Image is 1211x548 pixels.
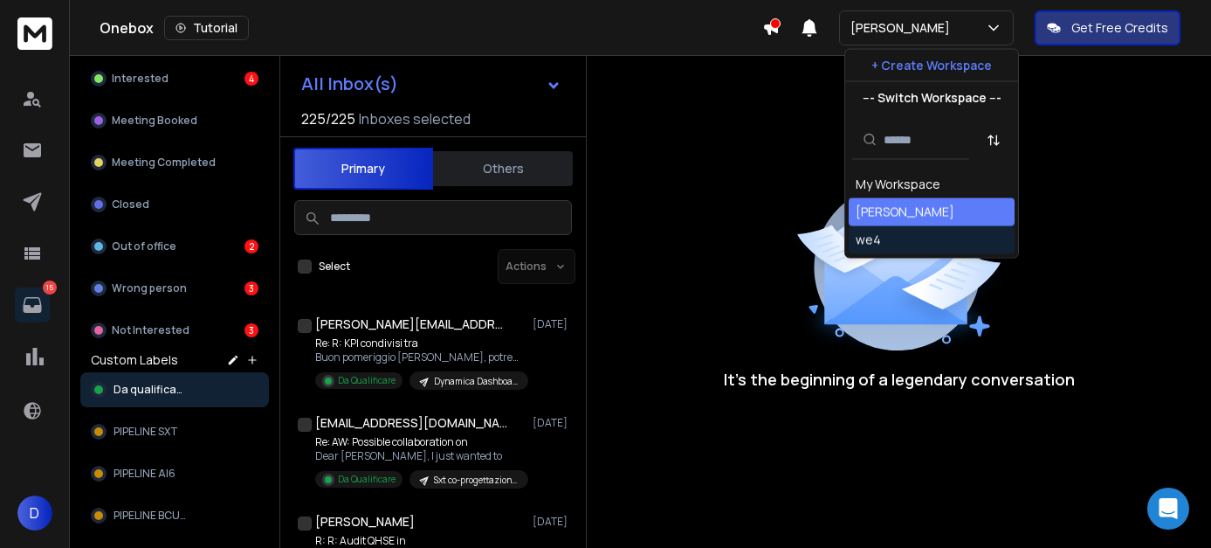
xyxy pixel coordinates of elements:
p: Da Qualificare [338,374,396,387]
div: 3 [244,323,258,337]
p: Wrong person [112,281,187,295]
button: Others [433,149,573,188]
a: 15 [15,288,50,323]
h1: [EMAIL_ADDRESS][DOMAIN_NAME][PERSON_NAME] [315,414,507,432]
button: + Create Workspace [845,50,1018,81]
p: Not Interested [112,323,189,337]
div: we4 [856,232,881,249]
p: Meeting Completed [112,156,216,170]
button: Meeting Booked [80,103,269,138]
p: [DATE] [533,416,572,430]
p: R: R: Audit QHSE in [315,534,525,548]
span: Da qualificare [114,383,187,397]
h3: Inboxes selected [359,108,471,129]
p: Buon pomeriggio [PERSON_NAME], potremmo sentirci [DATE] alle [315,350,525,364]
button: PIPELINE SXT [80,414,269,449]
span: 225 / 225 [301,108,355,129]
span: PIPELINE BCUBE [114,509,191,523]
p: --- Switch Workspace --- [863,89,1001,107]
p: Re: R: KPI condivisi tra [315,336,525,350]
button: D [17,496,52,531]
button: Not Interested3 [80,313,269,348]
button: Meeting Completed [80,145,269,180]
p: Interested [112,72,169,86]
p: Meeting Booked [112,114,197,128]
h3: Custom Labels [91,351,178,369]
button: Primary [293,148,433,190]
div: Onebox [100,16,762,40]
h1: [PERSON_NAME] [315,513,415,531]
div: [PERSON_NAME] [856,204,954,221]
button: Sort by Sort A-Z [976,122,1011,157]
button: PIPELINE AI6 [80,456,269,491]
p: [DATE] [533,515,572,529]
button: Wrong person3 [80,271,269,306]
button: Tutorial [164,16,249,40]
p: Sxt co-progettazione settembre [434,474,518,487]
p: Get Free Credits [1071,19,1168,37]
div: 4 [244,72,258,86]
p: Re: AW: Possible collaboration on [315,435,525,449]
p: Closed [112,198,149,212]
p: It’s the beginning of a legendary conversation [724,367,1075,392]
p: + Create Workspace [871,57,992,74]
button: All Inbox(s) [287,66,575,101]
button: Da qualificare [80,372,269,407]
p: [DATE] [533,317,572,331]
p: 15 [43,281,57,295]
div: Open Intercom Messenger [1147,488,1189,530]
label: Select [319,260,350,274]
p: [PERSON_NAME] [850,19,957,37]
span: PIPELINE SXT [114,425,178,439]
div: 2 [244,239,258,253]
button: Closed [80,187,269,222]
p: Dynamica Dashboard Power BI - ottobre [434,375,518,388]
button: Get Free Credits [1035,10,1180,45]
button: Interested4 [80,61,269,96]
div: My Workspace [856,176,940,193]
p: Da Qualificare [338,473,396,486]
h1: [PERSON_NAME][EMAIL_ADDRESS][DOMAIN_NAME] [315,316,507,333]
button: PIPELINE BCUBE [80,498,269,533]
h1: All Inbox(s) [301,75,398,93]
p: Out of office [112,239,176,253]
button: Out of office2 [80,229,269,264]
p: Dear [PERSON_NAME], I just wanted to [315,449,525,463]
div: 3 [244,281,258,295]
span: PIPELINE AI6 [114,467,175,481]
